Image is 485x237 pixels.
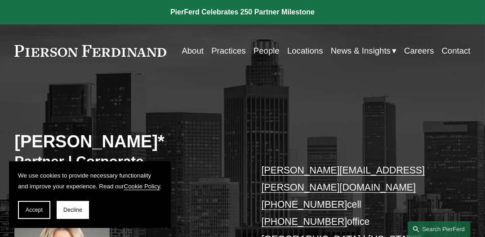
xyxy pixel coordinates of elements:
[254,42,280,59] a: People
[331,43,391,58] span: News & Insights
[442,42,471,59] a: Contact
[9,161,171,228] section: Cookie banner
[18,201,50,219] button: Accept
[262,199,347,210] a: [PHONE_NUMBER]
[18,170,162,192] p: We use cookies to provide necessary functionality and improve your experience. Read our .
[404,42,434,59] a: Careers
[14,153,242,170] h3: Partner | Corporate
[331,42,396,59] a: folder dropdown
[63,207,82,213] span: Decline
[408,221,471,237] a: Search this site
[182,42,204,59] a: About
[287,42,323,59] a: Locations
[124,183,160,190] a: Cookie Policy
[262,216,347,227] a: [PHONE_NUMBER]
[211,42,245,59] a: Practices
[26,207,43,213] span: Accept
[57,201,89,219] button: Decline
[14,131,242,152] h2: [PERSON_NAME]*
[262,165,425,192] a: [PERSON_NAME][EMAIL_ADDRESS][PERSON_NAME][DOMAIN_NAME]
